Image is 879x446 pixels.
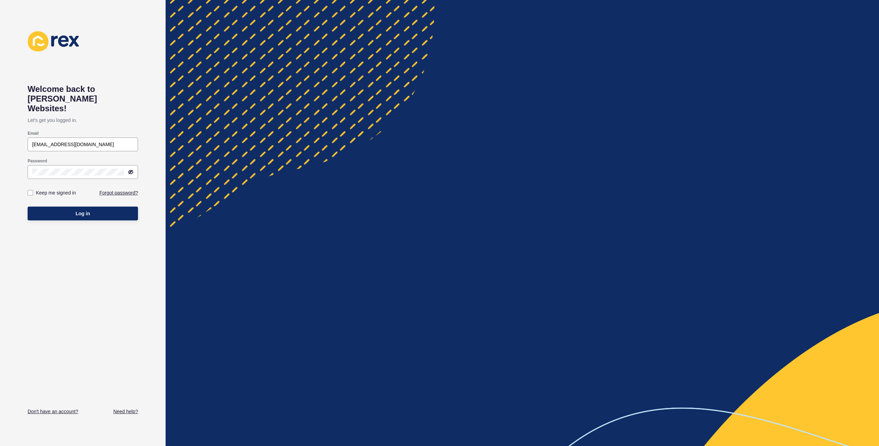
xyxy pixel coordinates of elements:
[76,210,90,217] span: Log in
[28,158,47,164] label: Password
[36,189,76,196] label: Keep me signed in
[32,141,134,148] input: e.g. name@company.com
[28,207,138,220] button: Log in
[99,189,138,196] a: Forgot password?
[28,408,78,415] a: Don't have an account?
[28,131,39,136] label: Email
[28,113,138,127] p: Let's get you logged in.
[28,84,138,113] h1: Welcome back to [PERSON_NAME] Websites!
[113,408,138,415] a: Need help?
